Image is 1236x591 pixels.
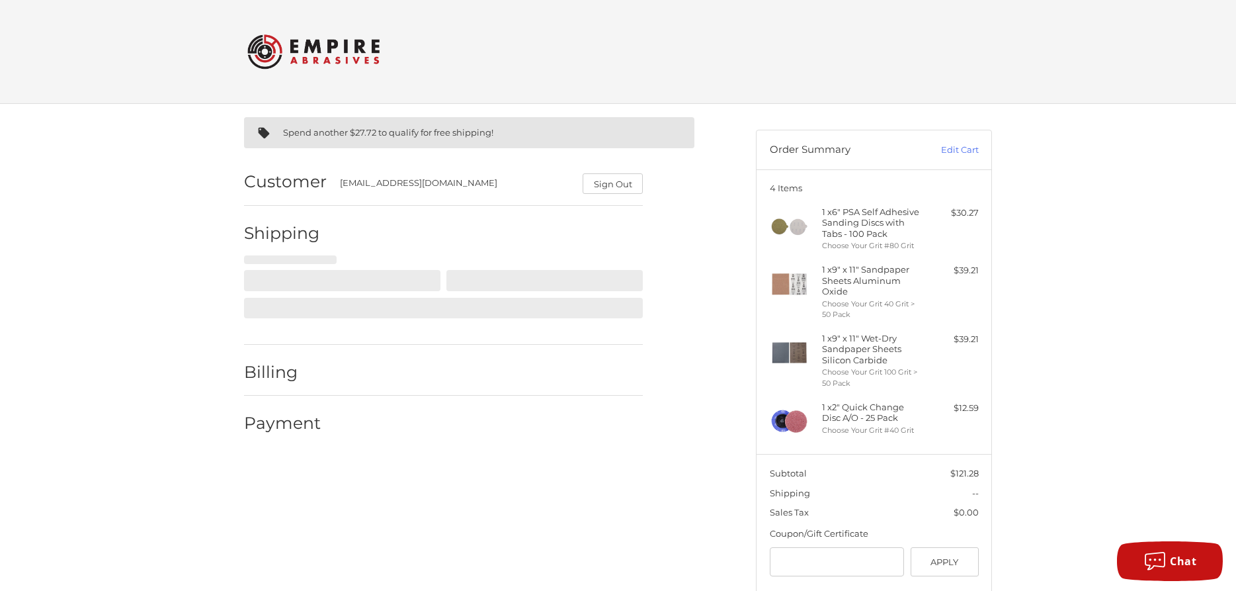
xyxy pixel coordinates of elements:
[770,547,905,577] input: Gift Certificate or Coupon Code
[822,240,923,251] li: Choose Your Grit #80 Grit
[927,206,979,220] div: $30.27
[822,367,923,388] li: Choose Your Grit 100 Grit > 50 Pack
[927,264,979,277] div: $39.21
[822,264,923,296] h4: 1 x 9" x 11" Sandpaper Sheets Aluminum Oxide
[244,413,321,433] h2: Payment
[770,144,912,157] h3: Order Summary
[950,468,979,478] span: $121.28
[770,468,807,478] span: Subtotal
[822,298,923,320] li: Choose Your Grit 40 Grit > 50 Pack
[770,527,979,541] div: Coupon/Gift Certificate
[770,507,809,518] span: Sales Tax
[247,26,380,77] img: Empire Abrasives
[340,177,570,194] div: [EMAIL_ADDRESS][DOMAIN_NAME]
[911,547,979,577] button: Apply
[770,488,810,498] span: Shipping
[972,488,979,498] span: --
[583,173,643,194] button: Sign Out
[912,144,979,157] a: Edit Cart
[1170,554,1196,568] span: Chat
[1117,541,1223,581] button: Chat
[283,127,493,138] span: Spend another $27.72 to qualify for free shipping!
[244,362,321,383] h2: Billing
[822,333,923,365] h4: 1 x 9" x 11" Wet-Dry Sandpaper Sheets Silicon Carbide
[770,183,979,193] h3: 4 Items
[822,402,923,424] h4: 1 x 2" Quick Change Disc A/O - 25 Pack
[954,507,979,518] span: $0.00
[927,402,979,415] div: $12.59
[822,206,923,239] h4: 1 x 6" PSA Self Adhesive Sanding Discs with Tabs - 100 Pack
[244,223,321,244] h2: Shipping
[927,333,979,346] div: $39.21
[244,171,327,192] h2: Customer
[822,425,923,436] li: Choose Your Grit #40 Grit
